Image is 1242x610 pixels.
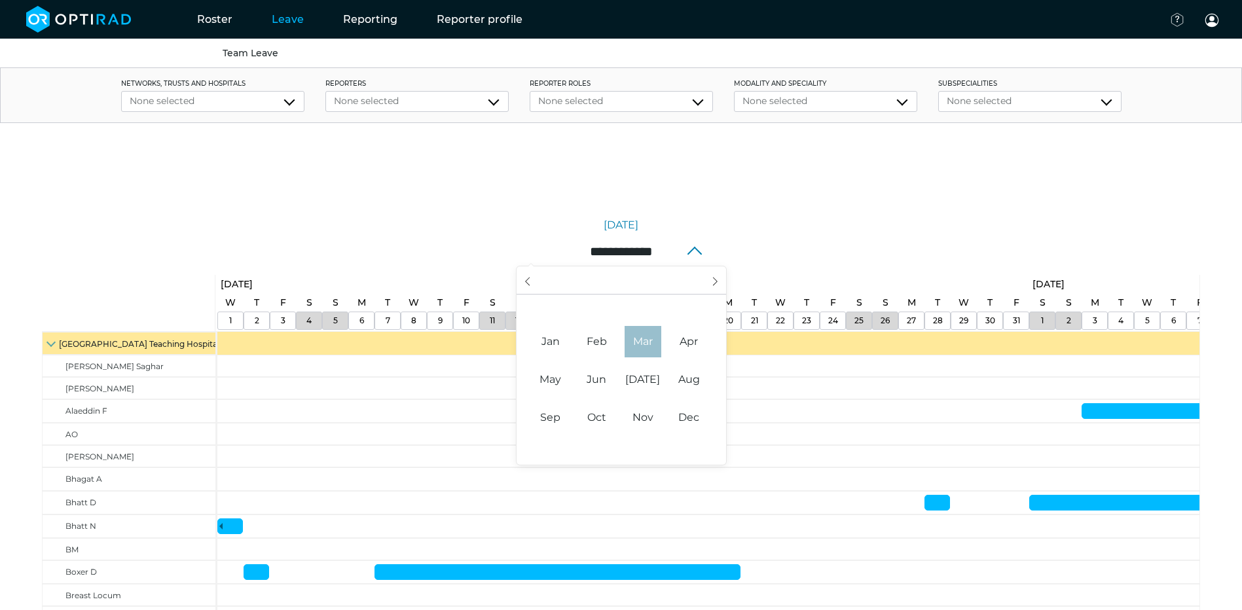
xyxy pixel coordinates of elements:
a: October 3, 2025 [278,312,289,329]
a: October 6, 2025 [356,312,367,329]
a: October 23, 2025 [799,312,814,329]
div: None selected [742,94,909,108]
a: November 5, 2025 [1139,293,1156,312]
a: October 11, 2025 [486,312,498,329]
a: November 2, 2025 [1063,293,1075,312]
a: November 2, 2025 [1063,312,1074,329]
a: October 27, 2025 [904,293,919,312]
a: October 25, 2025 [851,312,867,329]
a: October 27, 2025 [904,312,919,329]
a: October 6, 2025 [354,293,369,312]
a: October 29, 2025 [955,293,972,312]
span: [PERSON_NAME] Saghar [65,361,164,371]
label: Reporter roles [530,79,713,88]
a: October 7, 2025 [382,293,393,312]
label: Modality and Speciality [734,79,917,88]
a: November 7, 2025 [1194,312,1205,329]
a: October 24, 2025 [825,312,841,329]
a: October 4, 2025 [303,293,316,312]
a: November 3, 2025 [1087,293,1103,312]
a: October 10, 2025 [459,312,473,329]
input: Year [600,274,643,287]
a: October 4, 2025 [303,312,315,329]
a: October 26, 2025 [877,312,893,329]
a: October 1, 2025 [222,293,239,312]
span: Bhatt D [65,497,96,507]
a: November 6, 2025 [1168,312,1179,329]
a: October 21, 2025 [748,293,760,312]
span: June 1, 2026 [578,364,615,395]
span: Bhatt N [65,521,96,531]
a: October 23, 2025 [801,293,813,312]
a: October 26, 2025 [879,293,892,312]
a: October 28, 2025 [932,293,943,312]
span: [PERSON_NAME] [65,452,134,461]
a: October 31, 2025 [1010,312,1023,329]
a: October 3, 2025 [277,293,289,312]
a: October 30, 2025 [982,312,998,329]
a: November 1, 2025 [1036,293,1049,312]
span: September 1, 2026 [532,402,569,433]
a: October 25, 2025 [853,293,866,312]
a: October 1, 2025 [217,275,256,294]
a: October 12, 2025 [512,312,526,329]
a: Team Leave [223,47,278,59]
div: None selected [538,94,704,108]
a: October 24, 2025 [827,293,839,312]
a: October 30, 2025 [984,293,996,312]
a: October 2, 2025 [251,293,263,312]
span: [GEOGRAPHIC_DATA] Teaching Hospitals Trust [59,339,246,349]
a: October 2, 2025 [251,312,263,329]
a: October 5, 2025 [329,293,342,312]
span: Bhagat A [65,474,102,484]
a: October 29, 2025 [956,312,972,329]
a: October 21, 2025 [748,312,761,329]
span: August 1, 2026 [670,364,707,395]
a: November 4, 2025 [1115,293,1127,312]
span: October 1, 2026 [578,402,615,433]
a: October 8, 2025 [408,312,420,329]
a: November 4, 2025 [1115,312,1127,329]
div: None selected [947,94,1113,108]
a: October 22, 2025 [772,293,789,312]
span: February 1, 2026 [578,326,615,357]
span: April 1, 2026 [670,326,707,357]
a: October 9, 2025 [435,312,446,329]
span: May 1, 2026 [532,364,569,395]
span: November 1, 2026 [625,402,661,433]
a: October 28, 2025 [930,312,946,329]
a: November 1, 2025 [1029,275,1068,294]
a: November 3, 2025 [1089,312,1101,329]
span: AO [65,429,78,439]
a: October 20, 2025 [721,293,736,312]
a: October 7, 2025 [382,312,393,329]
span: BM [65,545,79,554]
span: March 1, 2026 [625,326,661,357]
a: October 1, 2025 [226,312,235,329]
a: October 31, 2025 [1010,293,1023,312]
a: October 11, 2025 [486,293,499,312]
span: January 1, 2026 [532,326,569,357]
span: Alaeddin F [65,406,107,416]
a: October 12, 2025 [513,293,525,312]
span: July 1, 2026 [625,364,661,395]
img: brand-opti-rad-logos-blue-and-white-d2f68631ba2948856bd03f2d395fb146ddc8fb01b4b6e9315ea85fa773367... [26,6,132,33]
div: None selected [334,94,500,108]
a: October 8, 2025 [405,293,422,312]
a: November 5, 2025 [1142,312,1153,329]
span: [PERSON_NAME] [65,384,134,393]
div: None selected [130,94,296,108]
a: October 9, 2025 [434,293,446,312]
a: October 22, 2025 [773,312,788,329]
a: November 1, 2025 [1038,312,1047,329]
a: November 7, 2025 [1194,293,1206,312]
span: Breast Locum [65,590,121,600]
span: December 1, 2026 [670,402,707,433]
label: Subspecialities [938,79,1122,88]
a: October 10, 2025 [460,293,473,312]
a: October 5, 2025 [330,312,341,329]
a: October 20, 2025 [720,312,737,329]
label: networks, trusts and hospitals [121,79,304,88]
a: [DATE] [604,217,638,233]
a: November 6, 2025 [1167,293,1179,312]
